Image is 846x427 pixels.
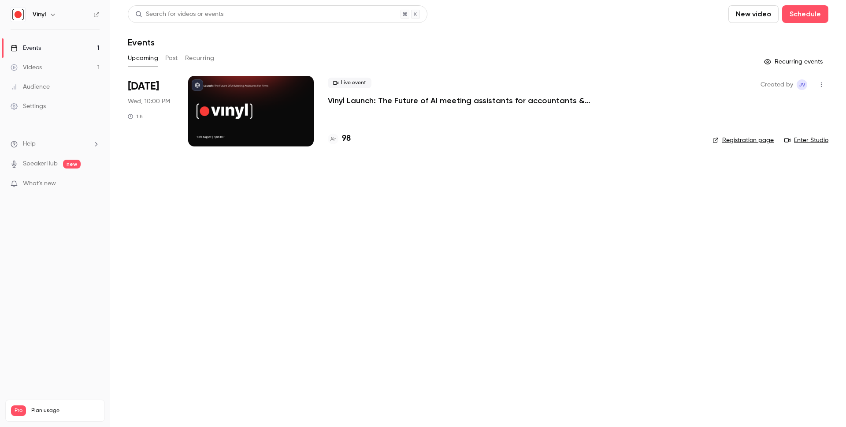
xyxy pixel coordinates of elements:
button: Upcoming [128,51,158,65]
span: Plan usage [31,407,99,414]
div: Videos [11,63,42,72]
div: Search for videos or events [135,10,223,19]
h1: Events [128,37,155,48]
span: JV [799,79,805,90]
a: Registration page [712,136,774,145]
button: Past [165,51,178,65]
span: Help [23,139,36,149]
span: [DATE] [128,79,159,94]
button: Recurring [185,51,215,65]
h6: Vinyl [33,10,46,19]
span: Wed, 10:00 PM [128,97,170,106]
li: help-dropdown-opener [11,139,100,149]
div: Aug 13 Wed, 1:00 PM (Europe/London) [128,76,174,146]
div: Audience [11,82,50,91]
span: What's new [23,179,56,188]
div: Events [11,44,41,52]
span: Created by [761,79,793,90]
button: Recurring events [760,55,828,69]
div: 1 h [128,113,143,120]
button: New video [728,5,779,23]
span: Live event [328,78,371,88]
span: Pro [11,405,26,416]
iframe: Noticeable Trigger [89,180,100,188]
h4: 98 [342,133,351,145]
div: Settings [11,102,46,111]
a: Enter Studio [784,136,828,145]
a: SpeakerHub [23,159,58,169]
span: Jordan Vickery [797,79,807,90]
button: Schedule [782,5,828,23]
span: new [63,160,81,169]
a: 98 [328,133,351,145]
a: Vinyl Launch: The Future of AI meeting assistants for accountants & bookkeepers [328,95,592,106]
img: Vinyl [11,7,25,22]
